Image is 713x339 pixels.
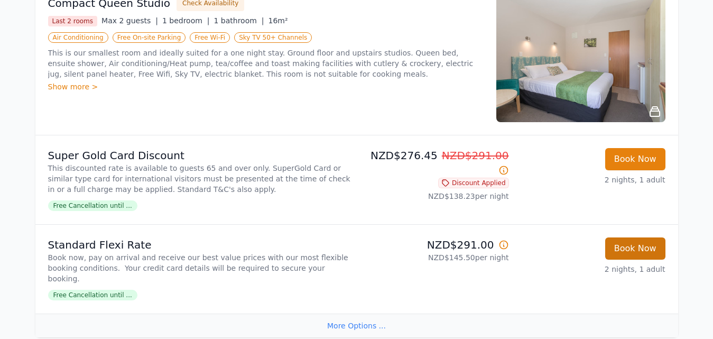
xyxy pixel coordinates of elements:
p: Standard Flexi Rate [48,237,353,252]
span: Discount Applied [438,178,509,188]
button: Book Now [605,237,665,260]
span: Air Conditioning [48,32,108,43]
span: Free Wi-Fi [190,32,230,43]
p: NZD$145.50 per night [361,252,509,263]
div: More Options ... [35,314,678,337]
p: NZD$291.00 [361,237,509,252]
p: NZD$138.23 per night [361,191,509,201]
span: Last 2 rooms [48,16,98,26]
span: Free Cancellation until ... [48,290,137,300]
p: Book now, pay on arrival and receive our best value prices with our most flexible booking conditi... [48,252,353,284]
span: 1 bedroom | [162,16,210,25]
span: NZD$291.00 [442,149,509,162]
p: 2 nights, 1 adult [517,264,665,274]
span: Free Cancellation until ... [48,200,137,211]
span: 1 bathroom | [214,16,264,25]
p: This discounted rate is available to guests 65 and over only. SuperGold Card or similar type card... [48,163,353,195]
span: Sky TV 50+ Channels [234,32,312,43]
span: 16m² [268,16,288,25]
p: NZD$276.45 [361,148,509,178]
span: Max 2 guests | [101,16,158,25]
p: 2 nights, 1 adult [517,175,665,185]
p: Super Gold Card Discount [48,148,353,163]
button: Book Now [605,148,665,170]
div: Show more > [48,81,484,92]
span: Free On-site Parking [113,32,186,43]
p: This is our smallest room and ideally suited for a one night stay. Ground floor and upstairs stud... [48,48,484,79]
